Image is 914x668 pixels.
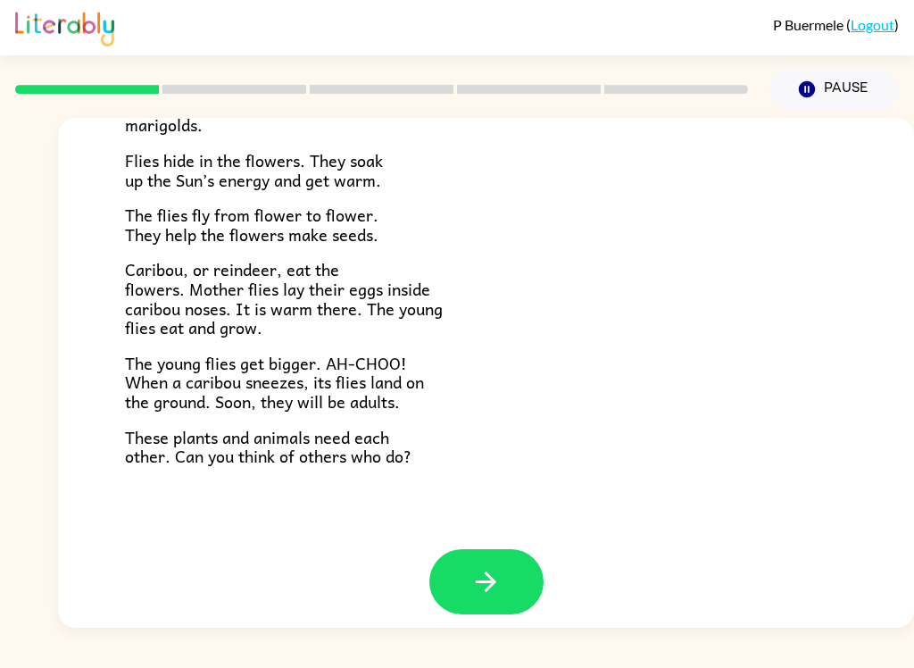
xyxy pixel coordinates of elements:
button: Pause [769,69,899,110]
img: Literably [15,7,114,46]
span: The flies fly from flower to flower. They help the flowers make seeds. [125,202,378,247]
div: ( ) [773,16,899,33]
span: Flies hide in the flowers. They soak up the Sun’s energy and get warm. [125,147,383,193]
span: These plants and animals need each other. Can you think of others who do? [125,424,411,470]
a: Logout [851,16,894,33]
span: The young flies get bigger. AH-CHOO! When a caribou sneezes, its flies land on the ground. Soon, ... [125,350,424,414]
span: Caribou, or reindeer, eat the flowers. Mother flies lay their eggs inside caribou noses. It is wa... [125,256,443,340]
span: P Buermele [773,16,846,33]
